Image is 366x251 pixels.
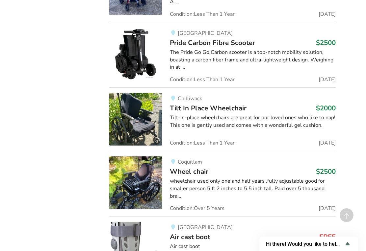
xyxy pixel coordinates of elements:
h3: $2000 [316,104,336,112]
span: [DATE] [319,206,336,211]
img: mobility-wheel chair [109,156,162,209]
span: Wheel chair [170,167,208,176]
span: Condition: Less Than 1 Year [170,77,235,82]
span: [DATE] [319,77,336,82]
a: mobility-pride carbon fibre scooter[GEOGRAPHIC_DATA]Pride Carbon Fibre Scooter$2500The Pride Go G... [109,22,335,87]
div: Tilt-in-place wheelchairs are great for our loved ones who like to nap! This one is gently used a... [170,114,335,129]
span: Hi there! Would you like to help us improve AssistList? [266,241,344,247]
h3: $2500 [316,38,336,47]
span: Condition: Over 5 Years [170,206,224,211]
a: mobility-wheel chair CoquitlamWheel chair$2500wheelchair used only one and half years .fully adju... [109,151,335,216]
span: Condition: Less Than 1 Year [170,11,235,17]
button: Show survey - Hi there! Would you like to help us improve AssistList? [266,240,352,248]
span: Condition: Less Than 1 Year [170,140,235,146]
img: mobility-tilt in place wheelchair [109,93,162,146]
span: Air cast boot [170,232,210,241]
span: Pride Carbon Fibre Scooter [170,38,255,47]
h3: $2500 [316,167,336,176]
span: [GEOGRAPHIC_DATA] [178,224,233,231]
a: mobility-tilt in place wheelchairChilliwackTilt In Place Wheelchair$2000Tilt-in-place wheelchairs... [109,87,335,151]
span: Chilliwack [178,95,202,102]
img: mobility-pride carbon fibre scooter [109,28,162,80]
div: The Pride Go Go Carbon scooter is a top-notch mobility solution, boasting a carbon fiber frame an... [170,49,335,71]
div: wheelchair used only one and half years .fully adjustable good for smaller person 5 ft 2 inches t... [170,177,335,200]
span: Tilt In Place Wheelchair [170,103,247,113]
div: Air cast boot [170,243,335,250]
span: [GEOGRAPHIC_DATA] [178,30,233,37]
span: [DATE] [319,11,336,17]
span: Coquitlam [178,158,202,166]
span: [DATE] [319,140,336,146]
h3: FREE [319,233,336,241]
